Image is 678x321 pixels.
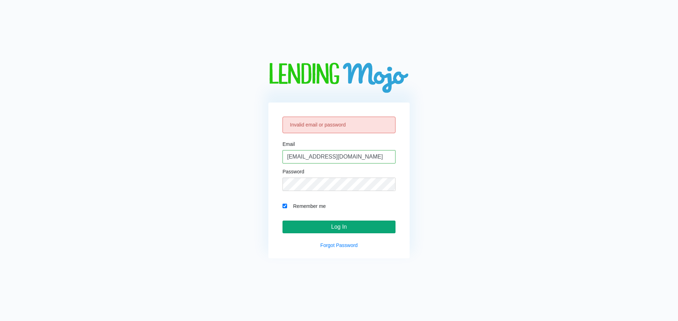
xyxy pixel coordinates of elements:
[282,117,395,133] div: Invalid email or password
[268,63,410,94] img: logo-big.png
[282,142,295,147] label: Email
[320,242,358,248] a: Forgot Password
[282,169,304,174] label: Password
[282,221,395,233] input: Log In
[290,202,395,210] label: Remember me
